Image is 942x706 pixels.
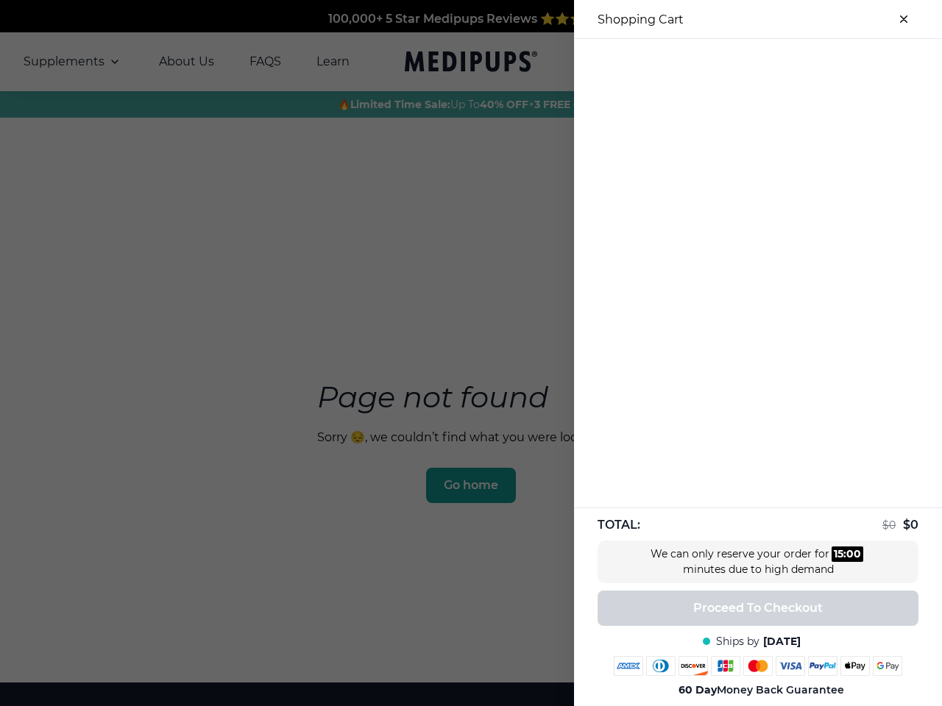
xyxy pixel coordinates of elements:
span: [DATE] [763,635,801,649]
div: 00 [846,546,861,562]
span: Money Back Guarantee [679,683,844,697]
img: diners-club [646,656,676,676]
img: visa [776,656,805,676]
img: paypal [808,656,837,676]
img: jcb [711,656,740,676]
span: Ships by [716,635,759,649]
img: discover [679,656,708,676]
div: : [832,546,863,562]
span: TOTAL: [598,517,640,533]
img: amex [614,656,643,676]
span: $ 0 [903,518,918,532]
img: apple [840,656,870,676]
h3: Shopping Cart [598,13,684,26]
img: google [873,656,902,676]
img: mastercard [743,656,773,676]
strong: 60 Day [679,683,717,696]
span: $ 0 [882,518,896,532]
div: 15 [834,546,843,562]
div: We can only reserve your order for minutes due to high demand [648,546,868,577]
button: close-cart [889,4,918,34]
